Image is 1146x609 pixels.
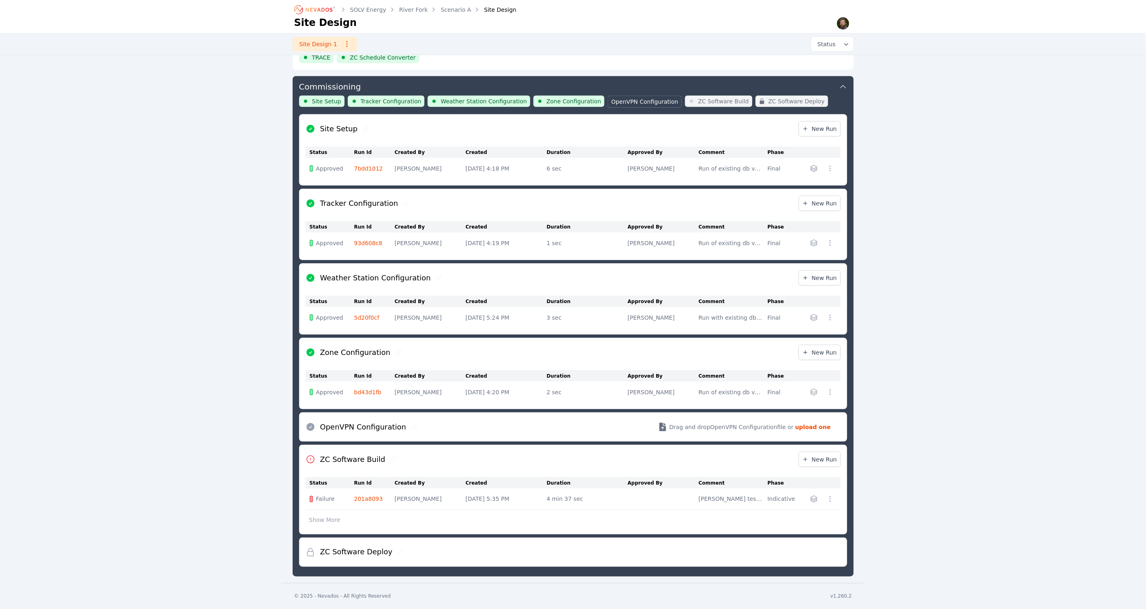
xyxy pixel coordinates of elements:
th: Created By [395,477,466,489]
h2: Zone Configuration [320,347,391,358]
div: 2 sec [547,388,624,396]
td: [DATE] 4:20 PM [466,382,547,403]
span: New Run [802,125,837,133]
th: Comment [699,477,768,489]
div: v1.260.2 [831,593,852,600]
th: Comment [699,221,768,233]
th: Status [306,296,354,307]
th: Created By [395,147,466,158]
span: New Run [802,348,837,357]
th: Phase [768,296,793,307]
div: Run with existing db values [699,314,764,322]
div: Site Design [473,6,516,14]
span: Site Setup [312,97,341,105]
div: 6 sec [547,165,624,173]
span: Approved [316,165,343,173]
th: Phase [768,370,793,382]
th: Duration [547,147,628,158]
a: New Run [799,452,841,467]
td: [PERSON_NAME] [628,382,699,403]
th: Run Id [354,477,395,489]
th: Status [306,370,354,382]
h1: Site Design [294,16,357,29]
a: New Run [799,121,841,137]
span: Failure [316,495,335,503]
td: [DATE] 4:19 PM [466,233,547,254]
span: Status [814,40,836,48]
a: 93d608c8 [354,240,383,246]
a: New Run [799,196,841,211]
div: Run of existing db values [699,239,764,247]
th: Status [306,477,354,489]
h2: OpenVPN Configuration [320,421,407,433]
div: 4 min 37 sec [547,495,624,503]
th: Duration [547,296,628,307]
td: [DATE] 4:18 PM [466,158,547,179]
td: [PERSON_NAME] [395,382,466,403]
div: Indicative [768,495,799,503]
th: Created By [395,296,466,307]
h2: Site Setup [320,123,358,135]
th: Run Id [354,147,395,158]
div: CommissioningSite SetupTracker ConfigurationWeather Station ConfigurationZone ConfigurationOpenVP... [293,76,854,577]
div: © 2025 - Nevados - All Rights Reserved [294,593,391,600]
td: [PERSON_NAME] [395,489,466,510]
span: Tracker Configuration [361,97,422,105]
td: [PERSON_NAME] [628,307,699,328]
th: Duration [547,221,628,233]
div: Final [768,165,788,173]
th: Status [306,221,354,233]
div: 1 sec [547,239,624,247]
a: River Fork [399,6,428,14]
th: Duration [547,370,628,382]
th: Run Id [354,296,395,307]
button: Drag and dropOpenVPN Configurationfile or upload one [648,416,840,438]
a: New Run [799,345,841,360]
span: Zone Configuration [546,97,601,105]
a: 5d20f0cf [354,314,379,321]
td: [PERSON_NAME] [395,233,466,254]
th: Created [466,477,547,489]
h2: Weather Station Configuration [320,272,431,284]
span: New Run [802,199,837,207]
button: Status [811,37,854,51]
div: Final [768,239,788,247]
th: Run Id [354,370,395,382]
th: Created [466,296,547,307]
th: Status [306,147,354,158]
span: New Run [802,274,837,282]
td: [PERSON_NAME] [395,307,466,328]
th: Created By [395,221,466,233]
span: ZC Schedule Converter [350,53,416,62]
span: Drag and drop OpenVPN Configuration file or [669,423,793,431]
a: New Run [799,270,841,286]
th: Phase [768,477,803,489]
th: Duration [547,477,628,489]
div: Run of existing db values [699,165,764,173]
th: Approved By [628,296,699,307]
a: bd43d1fb [354,389,381,395]
th: Created [466,221,547,233]
a: Scenario A [441,6,471,14]
a: SOLV Energy [350,6,386,14]
span: Approved [316,388,343,396]
th: Comment [699,370,768,382]
a: 7bdd1012 [354,165,383,172]
img: Sam Prest [837,17,850,30]
td: [PERSON_NAME] [395,158,466,179]
h3: Commissioning [299,81,361,92]
td: [PERSON_NAME] [628,158,699,179]
th: Comment [699,147,768,158]
div: Run of existing db values [699,388,764,396]
button: Show More [306,513,344,528]
div: Final [768,314,788,322]
span: New Run [802,455,837,464]
th: Approved By [628,221,699,233]
span: Approved [316,239,343,247]
strong: upload one [795,423,831,431]
th: Run Id [354,221,395,233]
span: ZC Software Build [698,97,749,105]
a: 201a8093 [354,496,383,502]
nav: Breadcrumb [294,3,517,16]
h2: ZC Software Build [320,454,386,465]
